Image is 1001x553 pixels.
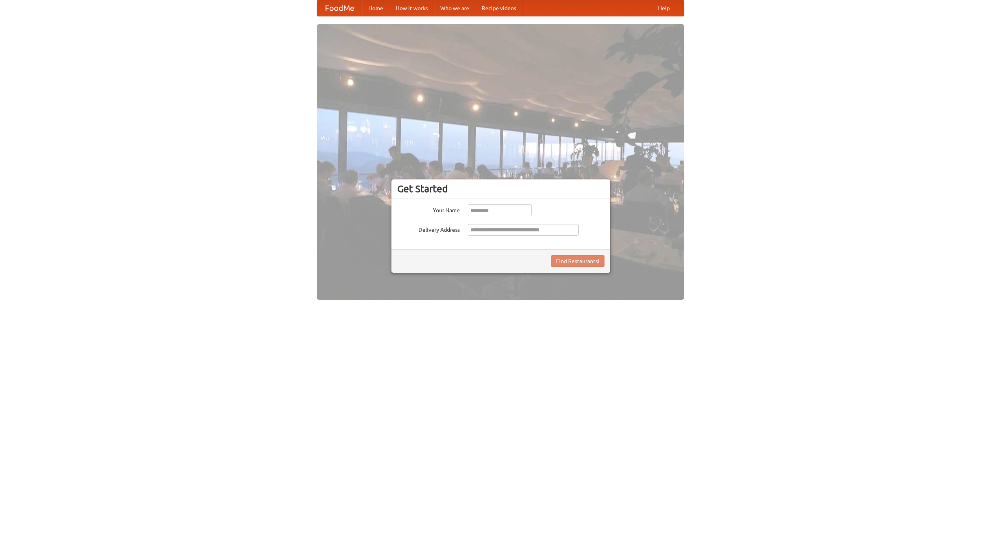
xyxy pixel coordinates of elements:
a: Recipe videos [475,0,522,16]
a: FoodMe [317,0,362,16]
button: Find Restaurants! [551,255,605,267]
h3: Get Started [397,183,605,195]
label: Your Name [397,204,460,214]
a: Help [652,0,676,16]
a: Who we are [434,0,475,16]
a: How it works [389,0,434,16]
a: Home [362,0,389,16]
label: Delivery Address [397,224,460,234]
